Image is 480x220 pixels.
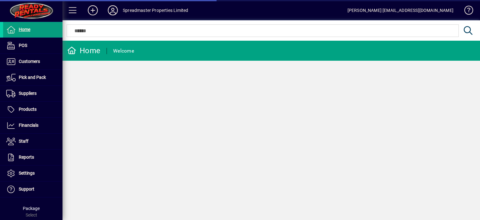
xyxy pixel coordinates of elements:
[103,5,123,16] button: Profile
[19,123,38,128] span: Financials
[3,134,62,149] a: Staff
[3,118,62,133] a: Financials
[83,5,103,16] button: Add
[19,155,34,160] span: Reports
[19,187,34,192] span: Support
[19,107,37,112] span: Products
[19,171,35,176] span: Settings
[3,70,62,85] a: Pick and Pack
[347,5,453,15] div: [PERSON_NAME] [EMAIL_ADDRESS][DOMAIN_NAME]
[3,102,62,117] a: Products
[19,75,46,80] span: Pick and Pack
[19,27,30,32] span: Home
[3,150,62,165] a: Reports
[3,38,62,54] a: POS
[3,166,62,181] a: Settings
[3,54,62,69] a: Customers
[19,91,37,96] span: Suppliers
[23,206,40,211] span: Package
[123,5,188,15] div: Spreadmaster Properties Limited
[67,46,100,56] div: Home
[460,1,472,22] a: Knowledge Base
[113,46,134,56] div: Welcome
[19,43,27,48] span: POS
[3,86,62,101] a: Suppliers
[3,182,62,197] a: Support
[19,139,28,144] span: Staff
[19,59,40,64] span: Customers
